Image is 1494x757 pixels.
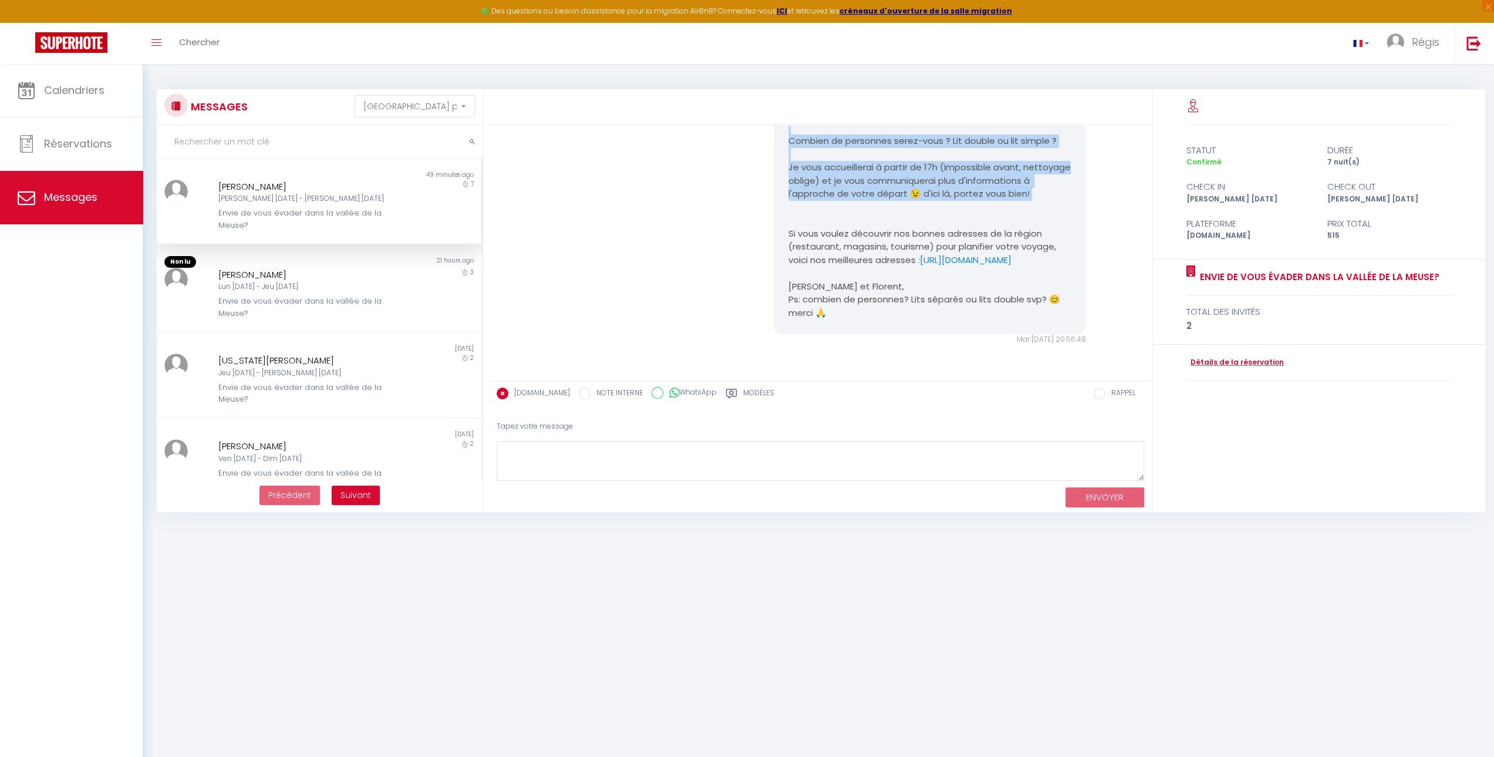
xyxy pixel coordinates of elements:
[1196,270,1439,284] a: Envie de vous évader dans la vallée de la Meuse?
[1319,180,1459,194] div: check out
[839,6,1012,16] a: créneaux d'ouverture de la salle migration
[1065,487,1144,508] button: ENVOYER
[319,344,481,354] div: [DATE]
[1179,230,1319,241] div: [DOMAIN_NAME]
[218,467,392,492] div: Envie de vous évader dans la vallée de la Meuse?
[1186,157,1222,167] span: Confirmé
[319,256,481,268] div: 21 hours ago
[179,36,220,48] span: Chercher
[44,83,104,97] span: Calendriers
[1319,143,1459,157] div: durée
[218,180,392,194] div: [PERSON_NAME]
[743,388,774,402] label: Modèles
[788,280,904,292] span: [PERSON_NAME] et Florent,
[1466,36,1481,51] img: logout
[788,161,1073,200] span: Je vous accueillerai à partir de 17h (impossible avant, nettoyage oblige) et je vous communiquera...
[218,354,392,368] div: [US_STATE][PERSON_NAME]
[164,439,188,463] img: ...
[44,136,112,151] span: Réservations
[319,170,481,180] div: 49 minutes ago
[44,190,97,204] span: Messages
[218,382,392,406] div: Envie de vous évader dans la vallée de la Meuse?
[218,281,392,292] div: Lun [DATE] - Jeu [DATE]
[920,254,1011,266] a: [URL][DOMAIN_NAME]
[35,32,107,53] img: Super Booking
[164,268,188,291] img: ...
[471,180,474,189] span: 7
[788,95,1071,320] p: Combien de personnes serez-vous ? Lit double ou lit simple ?
[470,354,474,362] span: 2
[1387,33,1404,51] img: ...
[788,227,1058,266] span: Si vous voulez découvrir nos bonnes adresses de la région (restaurant, magasins, tourisme) pour p...
[268,489,311,501] span: Précédent
[218,368,392,379] div: Jeu [DATE] - [PERSON_NAME] [DATE]
[497,412,1144,441] div: Tapez votre message
[1186,305,1452,319] div: total des invités
[218,193,392,204] div: [PERSON_NAME] [DATE] - [PERSON_NAME] [DATE]
[9,5,45,40] button: Ouvrir le widget de chat LiveChat
[1378,23,1454,64] a: ... Régis
[1179,180,1319,194] div: check in
[188,93,248,120] h3: MESSAGES
[1319,157,1459,168] div: 7 nuit(s)
[157,126,483,159] input: Rechercher un mot clé
[470,268,474,277] span: 3
[1179,143,1319,157] div: statut
[1412,35,1439,49] span: Régis
[332,486,380,506] button: Next
[340,489,371,501] span: Suivant
[777,6,787,16] a: ICI
[1319,230,1459,241] div: 515
[1319,194,1459,205] div: [PERSON_NAME] [DATE]
[164,256,196,268] span: Non lu
[508,388,570,401] label: [DOMAIN_NAME]
[218,268,392,282] div: [PERSON_NAME]
[170,23,228,64] a: Chercher
[164,180,188,203] img: ...
[1186,319,1452,333] div: 2
[591,388,643,401] label: NOTE INTERNE
[218,439,392,453] div: [PERSON_NAME]
[1179,217,1319,231] div: Plateforme
[1319,217,1459,231] div: Prix total
[218,453,392,465] div: Ven [DATE] - Dim [DATE]
[788,293,1063,319] span: Ps: combien de personnes? Lits séparés ou lits double svp? 😊 merci 🙏
[1179,194,1319,205] div: [PERSON_NAME] [DATE]
[1186,357,1284,368] a: Détails de la réservation
[663,387,717,400] label: WhatsApp
[1105,388,1135,401] label: RAPPEL
[164,354,188,377] img: ...
[774,334,1086,345] div: Mar [DATE] 20:56:48
[218,207,392,231] div: Envie de vous évader dans la vallée de la Meuse?
[259,486,320,506] button: Previous
[218,295,392,319] div: Envie de vous évader dans la vallée de la Meuse?
[319,430,481,439] div: [DATE]
[470,439,474,448] span: 2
